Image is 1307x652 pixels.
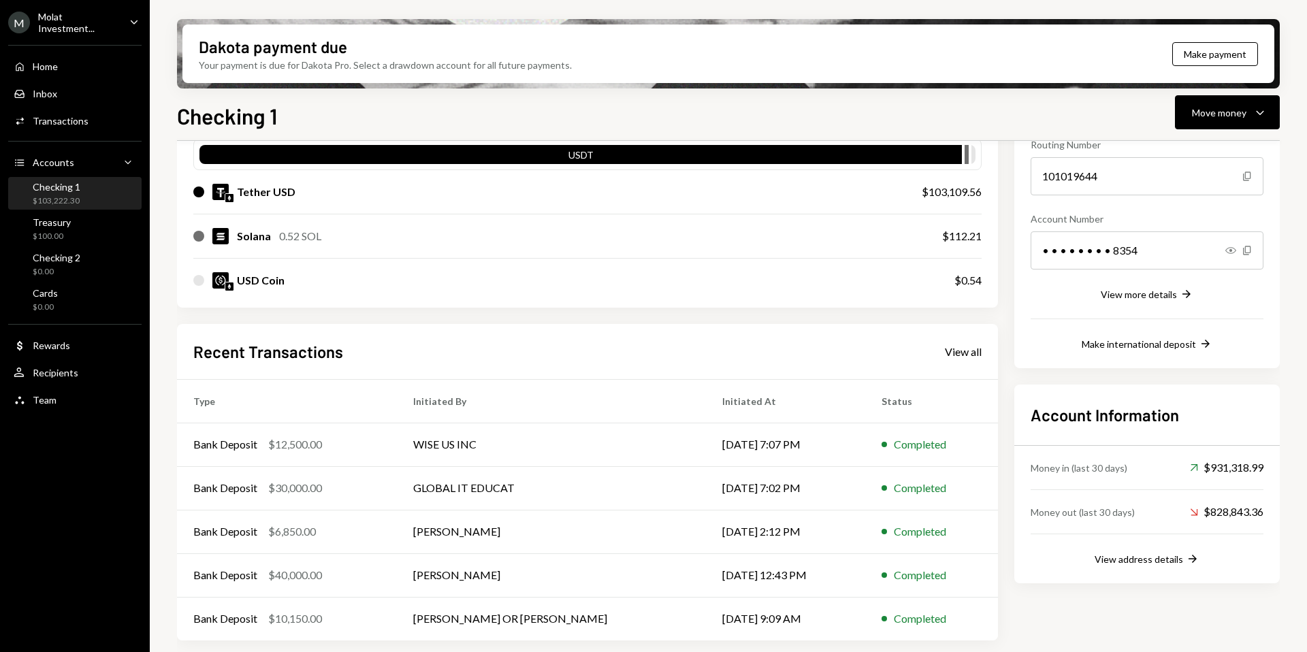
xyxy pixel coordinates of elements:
[706,597,865,640] td: [DATE] 9:09 AM
[8,81,142,105] a: Inbox
[942,228,982,244] div: $112.21
[193,340,343,363] h2: Recent Transactions
[1190,504,1263,520] div: $828,843.36
[1031,461,1127,475] div: Money in (last 30 days)
[8,54,142,78] a: Home
[237,184,295,200] div: Tether USD
[1175,95,1280,129] button: Move money
[8,108,142,133] a: Transactions
[8,150,142,174] a: Accounts
[33,157,74,168] div: Accounts
[894,480,946,496] div: Completed
[33,181,80,193] div: Checking 1
[865,379,998,423] th: Status
[1192,105,1246,120] div: Move money
[397,379,706,423] th: Initiated By
[279,228,321,244] div: 0.52 SOL
[1031,137,1263,152] div: Routing Number
[268,436,322,453] div: $12,500.00
[237,272,285,289] div: USD Coin
[1101,287,1193,302] button: View more details
[706,510,865,553] td: [DATE] 2:12 PM
[1031,404,1263,426] h2: Account Information
[199,148,962,167] div: USDT
[1031,231,1263,270] div: • • • • • • • • 8354
[922,184,982,200] div: $103,109.56
[177,102,277,129] h1: Checking 1
[706,379,865,423] th: Initiated At
[199,35,347,58] div: Dakota payment due
[193,567,257,583] div: Bank Deposit
[193,523,257,540] div: Bank Deposit
[38,11,118,34] div: Molat Investment...
[193,436,257,453] div: Bank Deposit
[1190,459,1263,476] div: $931,318.99
[1082,338,1196,350] div: Make international deposit
[8,212,142,245] a: Treasury$100.00
[33,252,80,263] div: Checking 2
[33,88,57,99] div: Inbox
[706,423,865,466] td: [DATE] 7:07 PM
[177,379,397,423] th: Type
[268,523,316,540] div: $6,850.00
[954,272,982,289] div: $0.54
[1031,212,1263,226] div: Account Number
[33,266,80,278] div: $0.00
[1082,337,1212,352] button: Make international deposit
[193,480,257,496] div: Bank Deposit
[706,553,865,597] td: [DATE] 12:43 PM
[397,597,706,640] td: [PERSON_NAME] OR [PERSON_NAME]
[33,287,58,299] div: Cards
[33,367,78,378] div: Recipients
[225,194,233,202] img: ethereum-mainnet
[33,61,58,72] div: Home
[33,216,71,228] div: Treasury
[33,195,80,207] div: $103,222.30
[894,610,946,627] div: Completed
[33,301,58,313] div: $0.00
[225,282,233,291] img: ethereum-mainnet
[268,567,322,583] div: $40,000.00
[945,344,982,359] a: View all
[8,248,142,280] a: Checking 2$0.00
[397,510,706,553] td: [PERSON_NAME]
[1031,505,1135,519] div: Money out (last 30 days)
[1101,289,1177,300] div: View more details
[33,115,88,127] div: Transactions
[212,184,229,200] img: USDT
[8,177,142,210] a: Checking 1$103,222.30
[33,340,70,351] div: Rewards
[894,436,946,453] div: Completed
[894,567,946,583] div: Completed
[706,466,865,510] td: [DATE] 7:02 PM
[945,345,982,359] div: View all
[8,387,142,412] a: Team
[894,523,946,540] div: Completed
[397,466,706,510] td: GLOBAL IT EDUCAT
[1095,553,1183,565] div: View address details
[212,272,229,289] img: USDC
[1172,42,1258,66] button: Make payment
[268,610,322,627] div: $10,150.00
[193,610,257,627] div: Bank Deposit
[8,283,142,316] a: Cards$0.00
[1031,157,1263,195] div: 101019644
[397,423,706,466] td: WISE US INC
[8,360,142,385] a: Recipients
[1095,552,1199,567] button: View address details
[8,12,30,33] div: M
[8,333,142,357] a: Rewards
[212,228,229,244] img: SOL
[397,553,706,597] td: [PERSON_NAME]
[268,480,322,496] div: $30,000.00
[33,394,57,406] div: Team
[33,231,71,242] div: $100.00
[237,228,271,244] div: Solana
[199,58,572,72] div: Your payment is due for Dakota Pro. Select a drawdown account for all future payments.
